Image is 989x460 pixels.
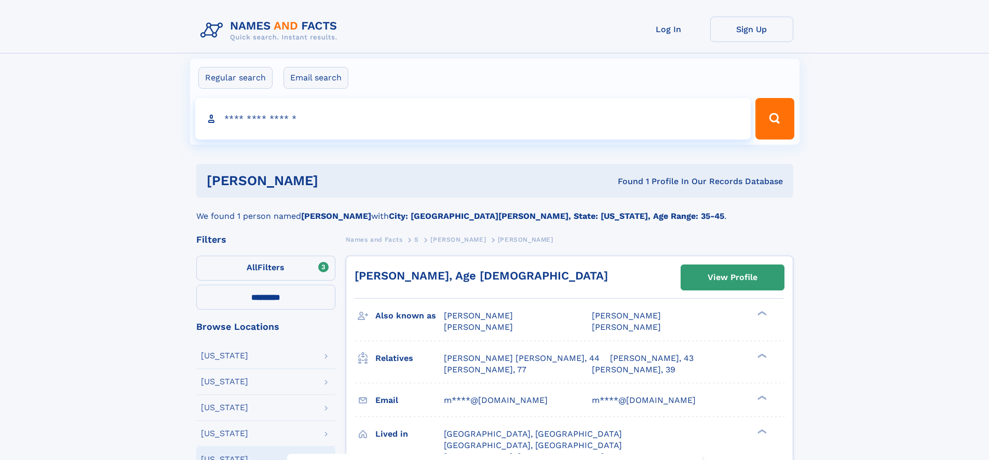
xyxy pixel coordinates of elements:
[375,392,444,409] h3: Email
[710,17,793,42] a: Sign Up
[755,394,767,401] div: ❯
[196,322,335,331] div: Browse Locations
[375,425,444,443] h3: Lived in
[201,352,248,360] div: [US_STATE]
[430,233,486,246] a: [PERSON_NAME]
[755,352,767,359] div: ❯
[708,266,757,289] div: View Profile
[498,236,553,243] span: [PERSON_NAME]
[755,98,794,140] button: Search Button
[301,211,371,221] b: [PERSON_NAME]
[201,378,248,386] div: [US_STATE]
[627,17,710,42] a: Log In
[444,440,622,450] span: [GEOGRAPHIC_DATA], [GEOGRAPHIC_DATA]
[468,176,783,187] div: Found 1 Profile In Our Records Database
[414,236,419,243] span: S
[196,198,793,222] div: We found 1 person named with .
[196,256,335,281] label: Filters
[414,233,419,246] a: S
[196,235,335,244] div: Filters
[755,428,767,435] div: ❯
[355,269,608,282] a: [PERSON_NAME], Age [DEMOGRAPHIC_DATA]
[444,429,622,439] span: [GEOGRAPHIC_DATA], [GEOGRAPHIC_DATA]
[198,67,273,89] label: Regular search
[196,17,346,45] img: Logo Names and Facts
[681,265,784,290] a: View Profile
[444,322,513,332] span: [PERSON_NAME]
[444,364,526,375] a: [PERSON_NAME], 77
[375,307,444,325] h3: Also known as
[444,311,513,320] span: [PERSON_NAME]
[444,353,600,364] a: [PERSON_NAME] [PERSON_NAME], 44
[592,364,675,375] a: [PERSON_NAME], 39
[207,174,468,187] h1: [PERSON_NAME]
[592,322,661,332] span: [PERSON_NAME]
[201,403,248,412] div: [US_STATE]
[201,429,248,438] div: [US_STATE]
[283,67,348,89] label: Email search
[610,353,694,364] a: [PERSON_NAME], 43
[389,211,724,221] b: City: [GEOGRAPHIC_DATA][PERSON_NAME], State: [US_STATE], Age Range: 35-45
[430,236,486,243] span: [PERSON_NAME]
[195,98,751,140] input: search input
[592,311,661,320] span: [PERSON_NAME]
[346,233,403,246] a: Names and Facts
[375,350,444,367] h3: Relatives
[755,310,767,317] div: ❯
[247,262,258,272] span: All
